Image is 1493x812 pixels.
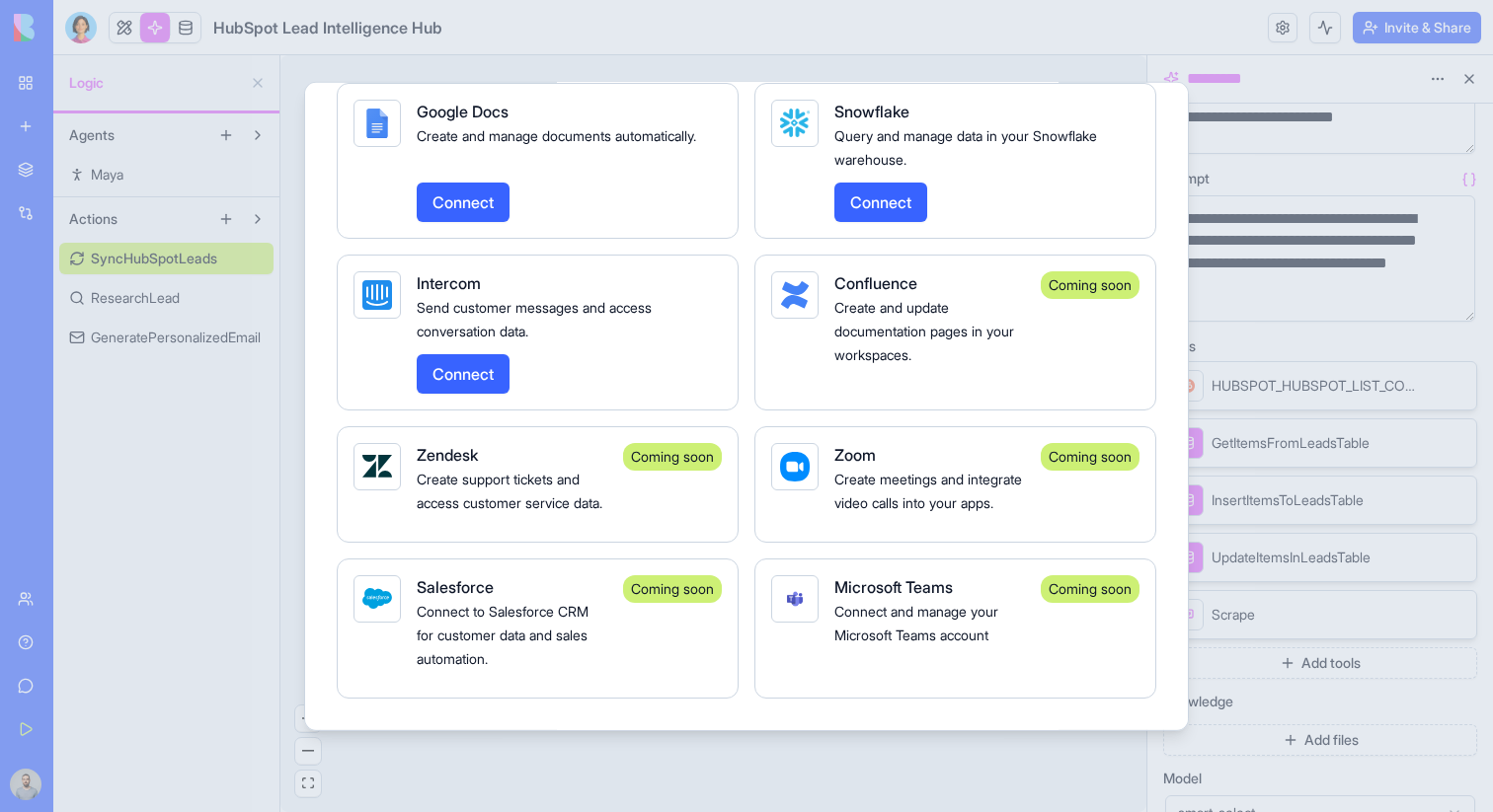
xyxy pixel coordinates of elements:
div: Coming soon [1041,442,1139,470]
div: Coming soon [623,442,722,470]
span: Intercom [417,272,481,292]
span: Create meetings and integrate video calls into your apps. [834,470,1022,510]
span: Zendesk [417,444,478,464]
span: Google Docs [417,101,509,120]
button: Connect [417,182,510,221]
span: Microsoft Teams [834,576,953,596]
span: Connect and manage your Microsoft Teams account [834,602,998,642]
span: Zoom [834,444,876,464]
div: Coming soon [623,574,722,602]
span: Query and manage data in your Snowflake warehouse. [834,126,1097,167]
span: Create support tickets and access customer service data. [417,470,602,510]
span: Create and update documentation pages in your workspaces. [834,298,1014,362]
span: Salesforce [417,576,494,596]
div: Coming soon [1041,270,1139,298]
span: Connect to Salesforce CRM for customer data and sales automation. [417,602,589,666]
button: Connect [417,353,510,393]
span: Snowflake [834,101,909,120]
span: Confluence [834,272,917,292]
span: Create and manage documents automatically. [417,126,696,143]
div: Coming soon [1041,574,1139,602]
span: Send customer messages and access conversation data. [417,298,652,338]
button: Connect [834,182,927,221]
